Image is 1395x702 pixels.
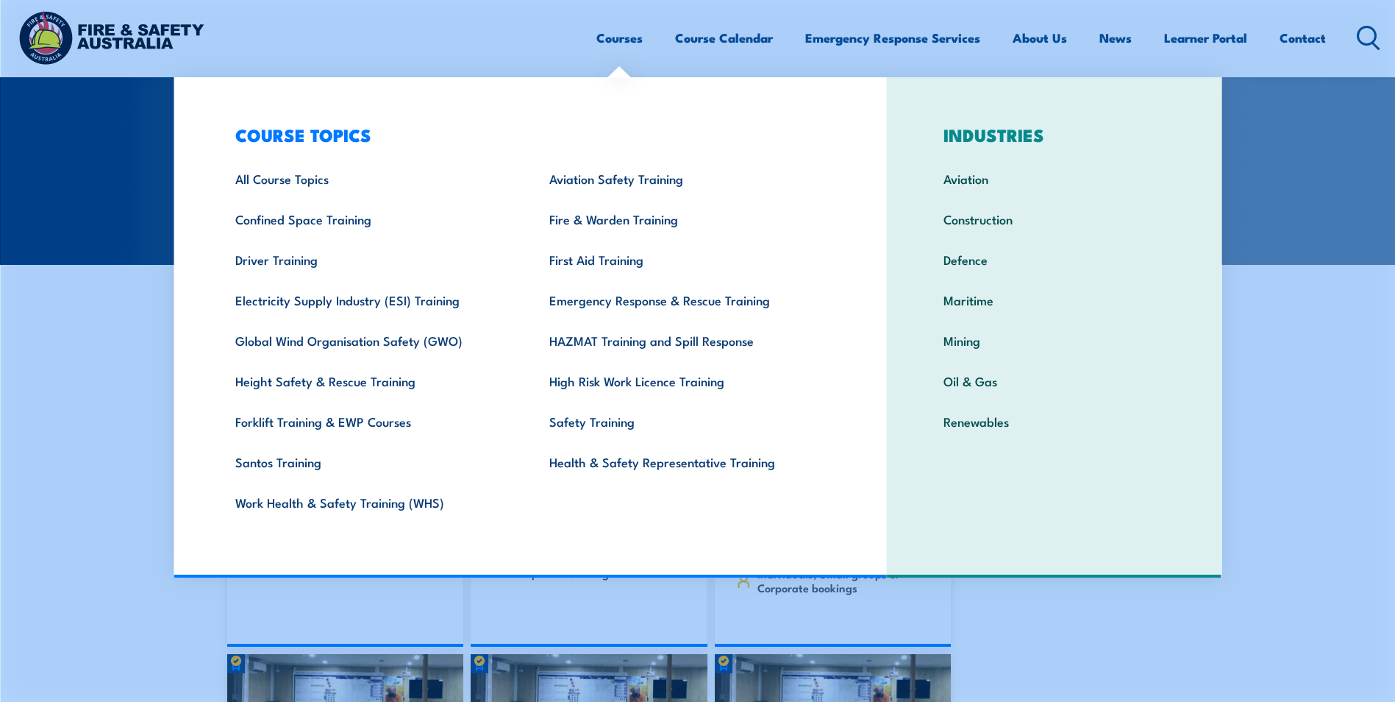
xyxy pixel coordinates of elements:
a: Confined Space Training [213,199,527,239]
a: Oil & Gas [921,361,1188,401]
a: Safety Training [527,401,841,442]
a: Courses [596,18,643,57]
a: Construction [921,199,1188,239]
a: Height Safety & Rescue Training [213,361,527,401]
a: Defence [921,239,1188,280]
a: Santos Training [213,442,527,482]
a: Fire & Warden Training [527,199,841,239]
a: Renewables [921,401,1188,442]
span: Individuals, Small groups or Corporate bookings [757,567,926,595]
a: High Risk Work Licence Training [527,361,841,401]
a: Forklift Training & EWP Courses [213,401,527,442]
a: Emergency Response & Rescue Training [527,280,841,320]
span: Individuals, Small groups or Corporate bookings [514,552,682,580]
a: Aviation [921,158,1188,199]
a: Mining [921,320,1188,361]
a: First Aid Training [527,239,841,280]
a: Learner Portal [1164,18,1247,57]
a: Maritime [921,280,1188,320]
a: News [1099,18,1132,57]
a: Electricity Supply Industry (ESI) Training [213,280,527,320]
a: About Us [1013,18,1067,57]
h3: COURSE TOPICS [213,124,841,145]
a: Global Wind Organisation Safety (GWO) [213,320,527,361]
a: All Course Topics [213,158,527,199]
a: Course Calendar [675,18,773,57]
a: Aviation Safety Training [527,158,841,199]
h3: INDUSTRIES [921,124,1188,145]
a: Emergency Response Services [805,18,980,57]
a: Contact [1280,18,1326,57]
a: HAZMAT Training and Spill Response [527,320,841,361]
a: Driver Training [213,239,527,280]
a: Work Health & Safety Training (WHS) [213,482,527,522]
a: Health & Safety Representative Training [527,442,841,482]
